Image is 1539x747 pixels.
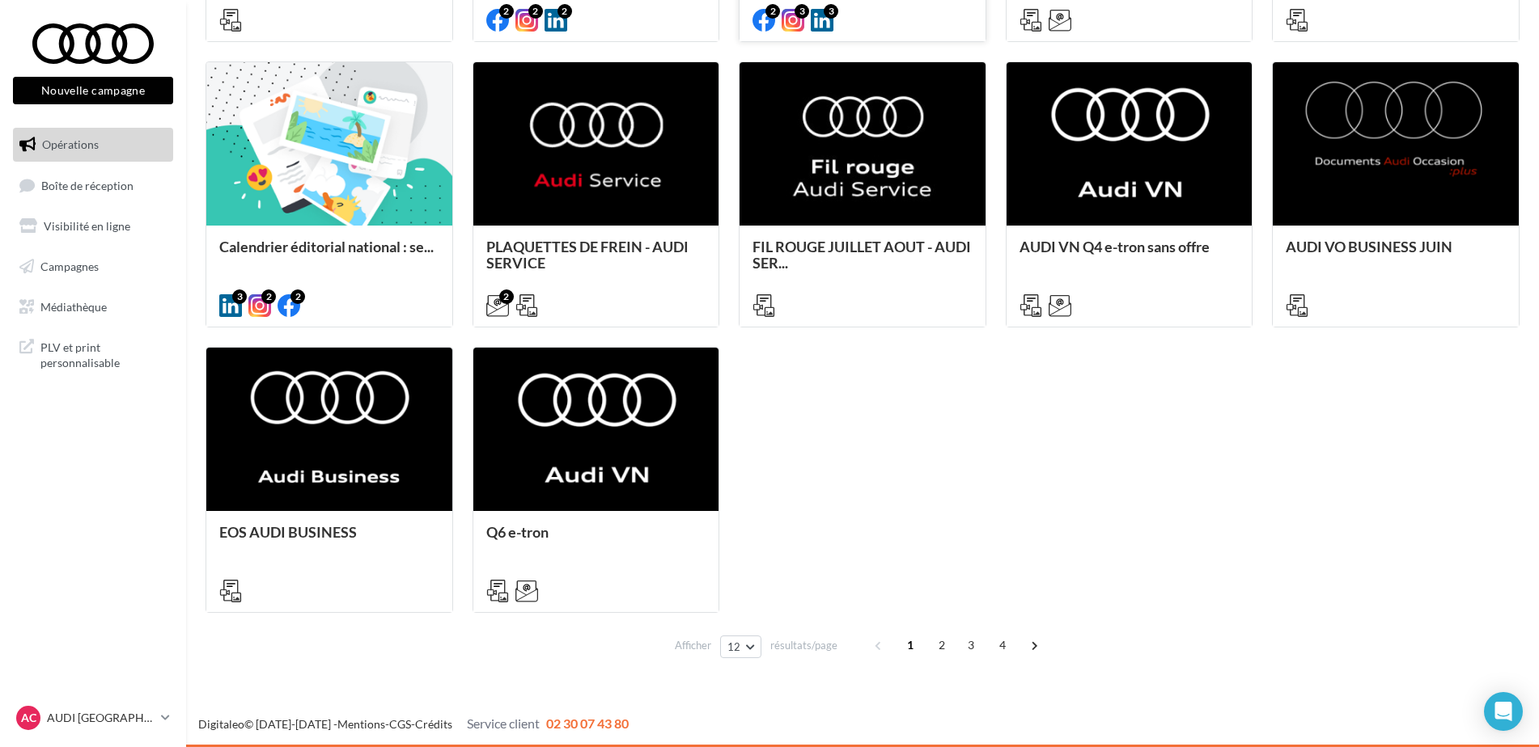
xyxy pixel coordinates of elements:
div: 3 [824,4,838,19]
span: Opérations [42,137,99,151]
span: résultats/page [770,638,837,653]
span: PLV et print personnalisable [40,336,167,371]
span: AUDI VO BUSINESS JUIN [1286,238,1452,255]
span: AC [21,710,36,726]
span: 3 [958,632,984,658]
span: 2 [929,632,955,658]
span: FIL ROUGE JUILLET AOUT - AUDI SER... [753,238,971,272]
div: 2 [499,289,514,304]
span: Afficher [675,638,711,653]
a: Digitaleo [198,717,244,731]
div: 2 [290,289,305,304]
a: Crédits [415,717,452,731]
div: 2 [765,4,780,19]
a: Campagnes [10,250,176,284]
span: 02 30 07 43 80 [546,715,629,731]
a: AC AUDI [GEOGRAPHIC_DATA] [13,703,173,733]
a: Médiathèque [10,290,176,324]
a: Opérations [10,128,176,162]
span: Service client [467,715,540,731]
button: 12 [720,635,761,658]
a: Visibilité en ligne [10,209,176,243]
a: PLV et print personnalisable [10,330,176,378]
div: 2 [528,4,543,19]
a: CGS [389,717,411,731]
span: Q6 e-tron [486,523,549,541]
span: Calendrier éditorial national : se... [219,238,434,255]
span: 1 [897,632,923,658]
a: Boîte de réception [10,168,176,203]
div: 3 [795,4,809,19]
span: 12 [727,640,741,653]
span: EOS AUDI BUSINESS [219,523,357,541]
div: 2 [499,4,514,19]
span: 4 [990,632,1015,658]
div: Open Intercom Messenger [1484,692,1523,731]
span: Campagnes [40,260,99,273]
span: © [DATE]-[DATE] - - - [198,717,629,731]
span: Boîte de réception [41,178,134,192]
span: AUDI VN Q4 e-tron sans offre [1020,238,1210,255]
span: PLAQUETTES DE FREIN - AUDI SERVICE [486,238,689,272]
span: Médiathèque [40,299,107,313]
div: 3 [232,289,247,304]
div: 2 [261,289,276,304]
button: Nouvelle campagne [13,77,173,104]
a: Mentions [337,717,385,731]
span: Visibilité en ligne [44,219,130,233]
div: 2 [558,4,572,19]
p: AUDI [GEOGRAPHIC_DATA] [47,710,155,726]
